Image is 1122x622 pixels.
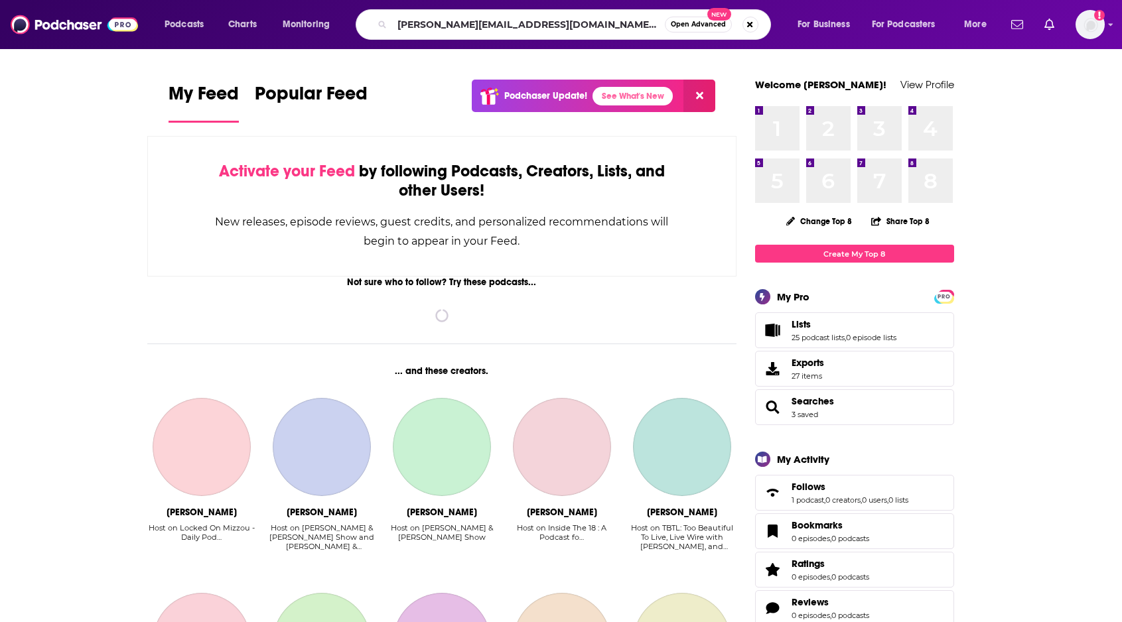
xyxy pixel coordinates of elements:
[755,312,954,348] span: Lists
[936,291,952,301] a: PRO
[777,290,809,303] div: My Pro
[888,495,908,505] a: 0 lists
[165,15,204,34] span: Podcasts
[824,495,825,505] span: ,
[792,481,825,493] span: Follows
[167,507,237,518] div: John Miller
[778,213,861,229] button: Change Top 8
[760,560,786,579] a: Ratings
[955,14,1003,35] button: open menu
[147,277,737,288] div: Not sure who to follow? Try these podcasts...
[777,453,829,466] div: My Activity
[273,14,347,35] button: open menu
[627,523,736,551] div: Host on TBTL: Too Beautiful To Live, Live Wire with [PERSON_NAME], and [PERSON_NAME] Men
[831,611,869,620] a: 0 podcasts
[707,8,731,21] span: New
[792,318,896,330] a: Lists
[792,611,830,620] a: 0 episodes
[387,523,496,552] div: Host on Rahimi, Harris & Grote Show
[792,596,869,608] a: Reviews
[214,212,670,251] div: New releases, episode reviews, guest credits, and personalized recommendations will begin to appe...
[155,14,221,35] button: open menu
[831,572,869,582] a: 0 podcasts
[760,359,786,378] span: Exports
[755,351,954,387] a: Exports
[792,558,825,570] span: Ratings
[792,357,824,369] span: Exports
[267,523,376,551] div: Host on [PERSON_NAME] & [PERSON_NAME] Show and [PERSON_NAME] & [PERSON_NAME] Show
[964,15,987,34] span: More
[147,523,257,542] div: Host on Locked On Mizzou - Daily Pod…
[936,292,952,302] span: PRO
[755,475,954,511] span: Follows
[392,14,665,35] input: Search podcasts, credits, & more...
[593,87,673,105] a: See What's New
[792,371,824,381] span: 27 items
[228,15,257,34] span: Charts
[760,522,786,540] a: Bookmarks
[147,365,737,377] div: ... and these creators.
[792,318,811,330] span: Lists
[792,534,830,543] a: 0 episodes
[504,90,587,101] p: Podchaser Update!
[760,321,786,340] a: Lists
[1006,13,1028,36] a: Show notifications dropdown
[507,523,616,542] div: Host on Inside The 18 : A Podcast fo…
[255,82,368,113] span: Popular Feed
[792,495,824,505] a: 1 podcast
[273,398,371,496] a: Dan Bernstein
[513,398,611,496] a: Saskia Webber
[1076,10,1105,39] span: Logged in as LornaG
[387,523,496,542] div: Host on [PERSON_NAME] & [PERSON_NAME] Show
[830,534,831,543] span: ,
[169,82,239,113] span: My Feed
[760,483,786,502] a: Follows
[846,333,896,342] a: 0 episode lists
[798,15,850,34] span: For Business
[219,161,355,181] span: Activate your Feed
[792,410,818,419] a: 3 saved
[863,14,955,35] button: open menu
[633,398,731,496] a: Luke Burbank
[153,398,251,496] a: John Miller
[792,519,843,531] span: Bookmarks
[871,208,930,234] button: Share Top 8
[1039,13,1060,36] a: Show notifications dropdown
[214,162,670,200] div: by following Podcasts, Creators, Lists, and other Users!
[755,245,954,263] a: Create My Top 8
[861,495,862,505] span: ,
[792,395,834,407] a: Searches
[11,12,138,37] img: Podchaser - Follow, Share and Rate Podcasts
[900,78,954,91] a: View Profile
[872,15,936,34] span: For Podcasters
[671,21,726,28] span: Open Advanced
[368,9,784,40] div: Search podcasts, credits, & more...
[1076,10,1105,39] button: Show profile menu
[220,14,265,35] a: Charts
[283,15,330,34] span: Monitoring
[831,534,869,543] a: 0 podcasts
[788,14,867,35] button: open menu
[1094,10,1105,21] svg: Add a profile image
[1076,10,1105,39] img: User Profile
[825,495,861,505] a: 0 creators
[845,333,846,342] span: ,
[792,481,908,493] a: Follows
[407,507,477,518] div: Marshall Harris
[255,82,368,123] a: Popular Feed
[287,507,357,518] div: Dan Bernstein
[792,596,829,608] span: Reviews
[862,495,887,505] a: 0 users
[647,507,717,518] div: Luke Burbank
[755,552,954,588] span: Ratings
[169,82,239,123] a: My Feed
[792,558,869,570] a: Ratings
[755,389,954,425] span: Searches
[792,333,845,342] a: 25 podcast lists
[792,519,869,531] a: Bookmarks
[830,611,831,620] span: ,
[147,523,257,552] div: Host on Locked On Mizzou - Daily Pod…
